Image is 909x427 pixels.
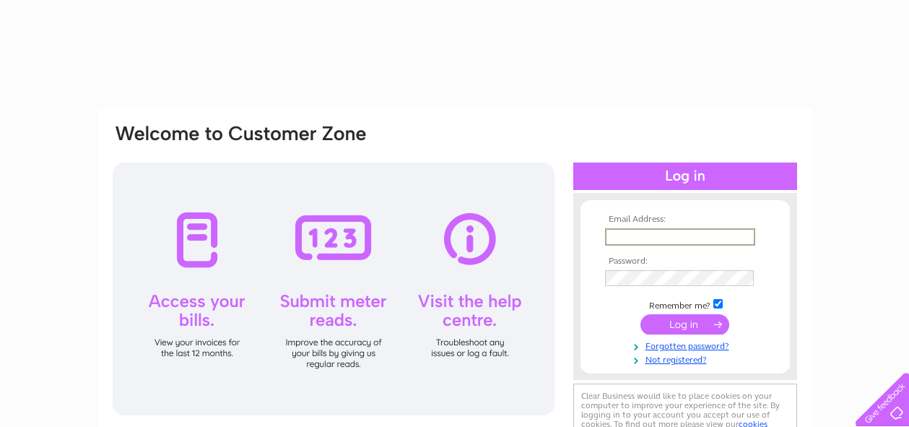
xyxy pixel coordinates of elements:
[601,297,769,311] td: Remember me?
[601,256,769,267] th: Password:
[601,215,769,225] th: Email Address:
[640,314,729,335] input: Submit
[605,352,769,366] a: Not registered?
[605,338,769,352] a: Forgotten password?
